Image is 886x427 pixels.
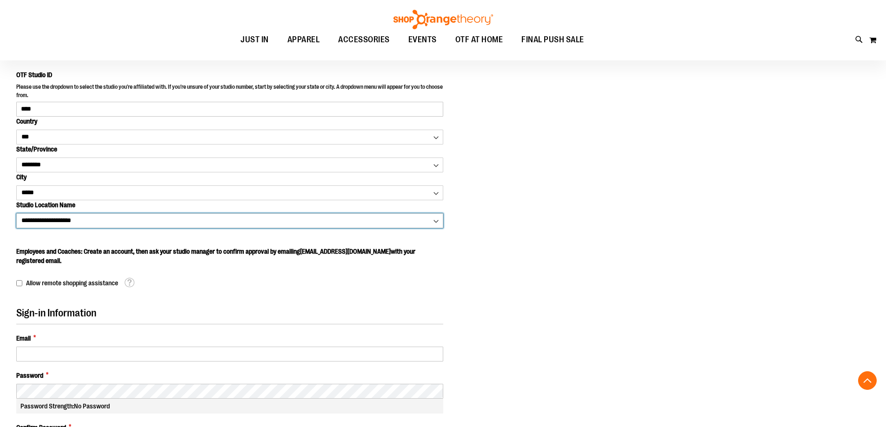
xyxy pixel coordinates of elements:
[521,29,584,50] span: FINAL PUSH SALE
[287,29,320,50] span: APPAREL
[858,371,877,390] button: Back To Top
[278,29,329,51] a: APPAREL
[338,29,390,50] span: ACCESSORIES
[16,248,415,264] span: Employees and Coaches: Create an account, then ask your studio manager to confirm approval by ema...
[16,307,96,319] span: Sign-in Information
[16,71,52,79] span: OTF Studio ID
[329,29,399,51] a: ACCESSORIES
[231,29,278,51] a: JUST IN
[16,334,31,343] span: Email
[512,29,593,51] a: FINAL PUSH SALE
[446,29,513,51] a: OTF AT HOME
[408,29,437,50] span: EVENTS
[455,29,503,50] span: OTF AT HOME
[74,402,110,410] span: No Password
[16,83,443,101] p: Please use the dropdown to select the studio you're affiliated with. If you're unsure of your stu...
[16,118,37,125] span: Country
[392,10,494,29] img: Shop Orangetheory
[16,399,443,414] div: Password Strength:
[16,201,75,209] span: Studio Location Name
[16,173,27,181] span: City
[16,371,43,380] span: Password
[26,279,118,287] span: Allow remote shopping assistance
[16,145,57,153] span: State/Province
[240,29,269,50] span: JUST IN
[399,29,446,51] a: EVENTS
